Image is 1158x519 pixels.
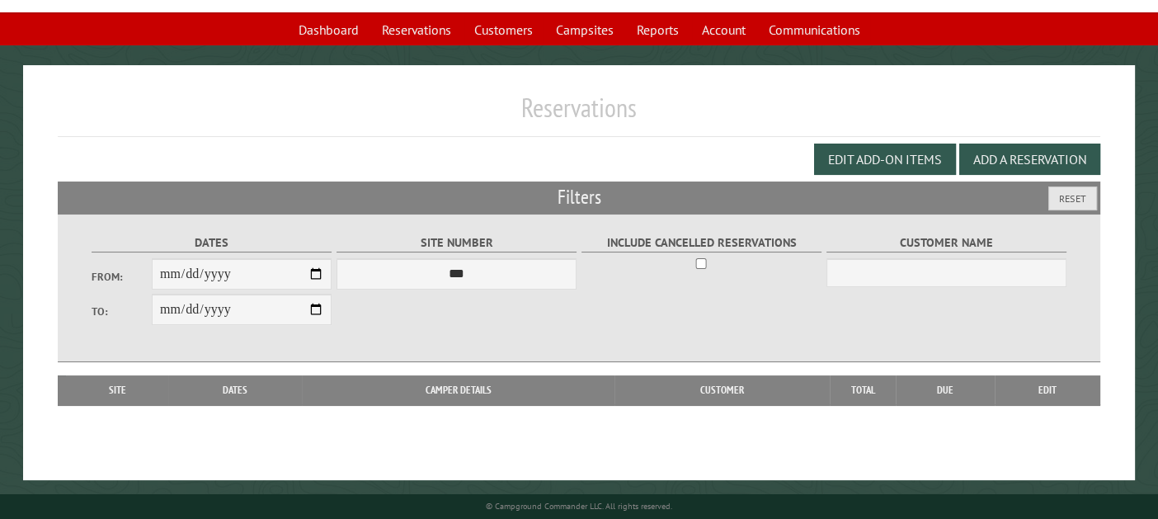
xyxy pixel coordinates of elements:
label: To: [92,304,152,319]
a: Communications [759,14,870,45]
th: Total [830,375,896,405]
a: Account [692,14,756,45]
label: Customer Name [826,234,1066,252]
th: Dates [168,375,303,405]
a: Campsites [546,14,624,45]
a: Customers [464,14,543,45]
label: Include Cancelled Reservations [581,234,821,252]
h2: Filters [58,182,1100,213]
button: Edit Add-on Items [814,144,956,175]
a: Reservations [372,14,461,45]
label: From: [92,269,152,285]
label: Site Number [337,234,577,252]
th: Site [66,375,168,405]
th: Edit [995,375,1100,405]
label: Dates [92,234,332,252]
a: Reports [627,14,689,45]
th: Camper Details [302,375,614,405]
small: © Campground Commander LLC. All rights reserved. [486,501,672,512]
th: Customer [614,375,831,405]
a: Dashboard [289,14,369,45]
button: Reset [1048,186,1097,210]
h1: Reservations [58,92,1100,137]
button: Add a Reservation [959,144,1100,175]
th: Due [896,375,994,405]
